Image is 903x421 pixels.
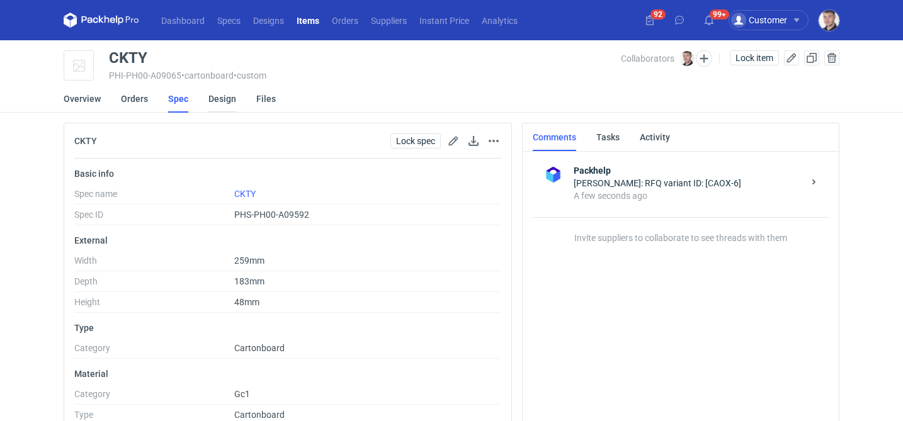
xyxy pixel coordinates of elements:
[679,51,695,66] img: Maciej Sikora
[804,50,819,65] button: Duplicate Item
[74,189,234,205] dt: Spec name
[574,177,804,189] div: [PERSON_NAME]: RFQ variant ID: [CAOX-6]
[211,13,247,28] a: Specs
[181,70,234,81] span: • cartonboard
[621,53,674,64] span: Collaborators
[234,410,285,420] span: Cartonboard
[74,235,501,245] p: External
[234,389,250,399] span: Gc1
[234,255,264,266] span: 259mm
[74,369,501,379] p: Material
[234,297,259,307] span: 48mm
[784,50,799,65] button: Edit item
[74,169,501,179] p: Basic info
[234,189,256,199] a: CKTY
[74,136,97,146] h2: CKTY
[574,164,804,177] strong: Packhelp
[819,10,839,31] img: Maciej Sikora
[155,13,211,28] a: Dashboard
[735,53,773,62] span: Lock item
[234,276,264,286] span: 183mm
[390,133,441,149] button: Lock spec
[64,85,101,113] a: Overview
[696,50,712,67] button: Edit collaborators
[730,50,779,65] button: Lock item
[74,210,234,225] dt: Spec ID
[365,13,413,28] a: Suppliers
[74,297,234,313] dt: Height
[234,343,285,353] span: Cartonboard
[446,133,461,149] button: Edit spec
[640,10,660,30] button: 92
[74,255,234,271] dt: Width
[413,13,475,28] a: Instant Price
[208,85,236,113] a: Design
[121,85,148,113] a: Orders
[729,10,819,30] button: Customer
[731,13,787,28] div: Customer
[466,133,481,149] button: Download specification
[109,70,621,81] div: PHI-PH00-A09065
[699,10,719,30] button: 99+
[396,137,435,145] span: Lock spec
[74,389,234,405] dt: Category
[596,123,620,151] a: Tasks
[290,13,326,28] a: Items
[640,123,670,151] a: Activity
[574,189,804,202] div: A few seconds ago
[326,13,365,28] a: Orders
[168,85,188,113] a: Spec
[74,276,234,292] dt: Depth
[824,50,839,65] button: Delete item
[234,210,309,220] span: PHS-PH00-A09592
[543,164,564,185] img: Packhelp
[74,323,501,333] p: Type
[256,85,276,113] a: Files
[486,133,501,149] button: Actions
[74,343,234,359] dt: Category
[109,50,147,65] div: CKTY
[247,13,290,28] a: Designs
[533,123,576,151] a: Comments
[64,13,139,28] svg: Packhelp Pro
[475,13,524,28] a: Analytics
[533,217,829,243] p: Invite suppliers to collaborate to see threads with them
[234,70,266,81] span: • custom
